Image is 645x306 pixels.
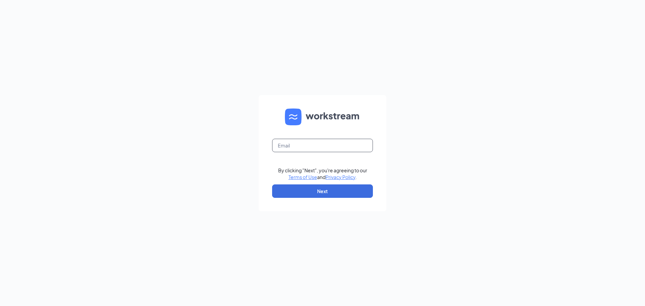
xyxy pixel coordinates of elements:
[272,184,373,198] button: Next
[285,108,360,125] img: WS logo and Workstream text
[326,174,355,180] a: Privacy Policy
[272,139,373,152] input: Email
[289,174,317,180] a: Terms of Use
[278,167,367,180] div: By clicking "Next", you're agreeing to our and .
